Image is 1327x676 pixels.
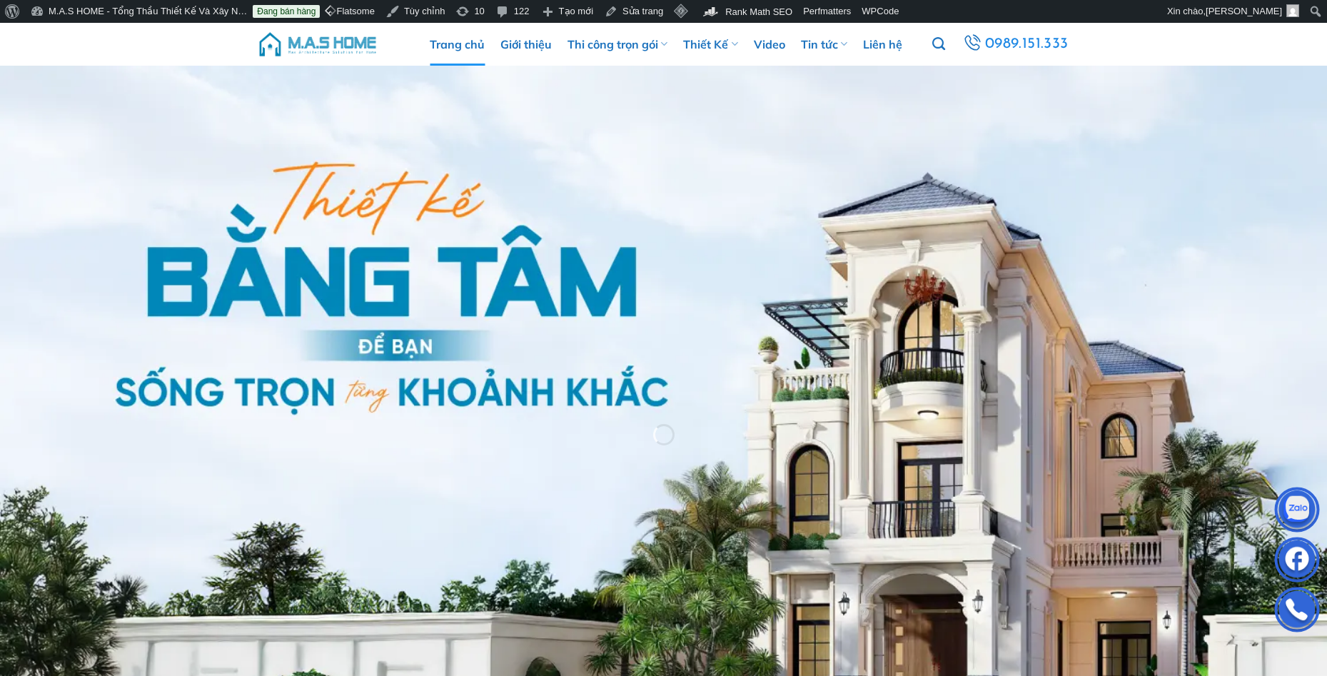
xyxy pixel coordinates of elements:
[1206,6,1282,16] span: [PERSON_NAME]
[863,23,902,66] a: Liên hệ
[683,23,737,66] a: Thiết Kế
[985,32,1069,56] span: 0989.151.333
[567,23,667,66] a: Thi công trọn gói
[1276,490,1318,533] img: Zalo
[500,23,552,66] a: Giới thiệu
[801,23,847,66] a: Tin tức
[754,23,785,66] a: Video
[257,23,378,66] img: M.A.S HOME – Tổng Thầu Thiết Kế Và Xây Nhà Trọn Gói
[1276,540,1318,583] img: Facebook
[932,29,945,59] a: Tìm kiếm
[253,5,320,18] a: Đang bán hàng
[1276,590,1318,633] img: Phone
[430,23,485,66] a: Trang chủ
[725,6,792,17] span: Rank Math SEO
[961,31,1070,57] a: 0989.151.333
